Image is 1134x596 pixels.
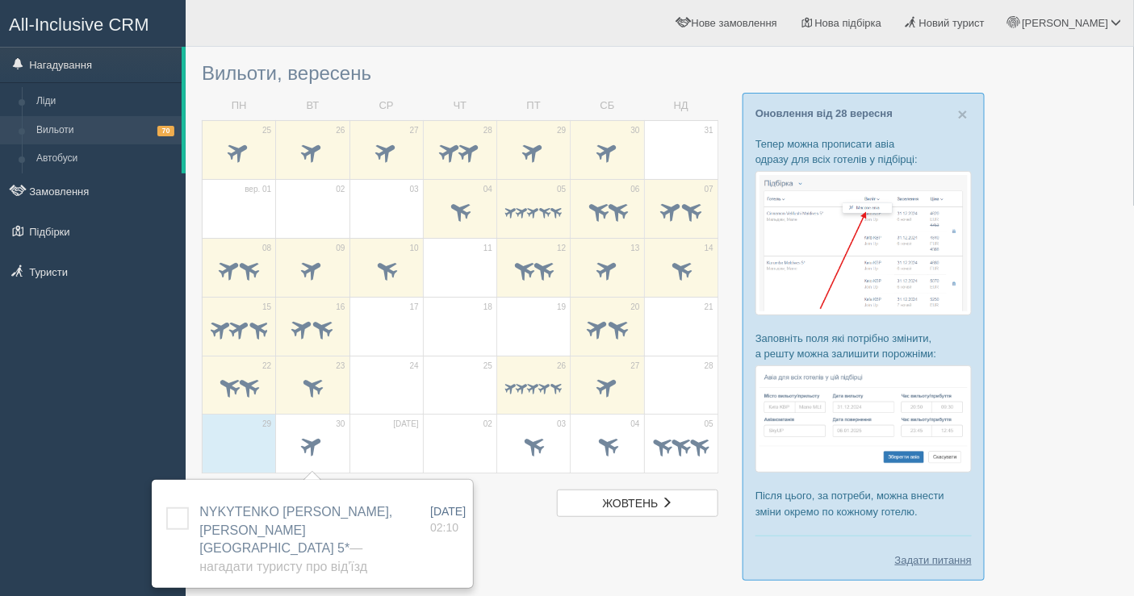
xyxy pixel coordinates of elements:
[262,125,271,136] span: 25
[483,361,492,372] span: 25
[571,92,644,120] td: СБ
[755,171,972,315] img: %D0%BF%D1%96%D0%B4%D0%B1%D1%96%D1%80%D0%BA%D0%B0-%D0%B0%D0%B2%D1%96%D0%B0-1-%D1%81%D1%80%D0%BC-%D...
[692,17,777,29] span: Нове замовлення
[958,106,968,123] button: Close
[631,184,640,195] span: 06
[203,92,276,120] td: ПН
[410,184,419,195] span: 03
[705,361,713,372] span: 28
[631,243,640,254] span: 13
[631,302,640,313] span: 20
[705,184,713,195] span: 07
[815,17,882,29] span: Нова підбірка
[245,184,271,195] span: вер. 01
[423,92,496,120] td: ЧТ
[483,302,492,313] span: 18
[29,144,182,173] a: Автобуси
[497,92,571,120] td: ПТ
[958,105,968,123] span: ×
[705,243,713,254] span: 14
[557,302,566,313] span: 19
[262,302,271,313] span: 15
[410,243,419,254] span: 10
[9,15,149,35] span: All-Inclusive CRM
[410,302,419,313] span: 17
[336,419,345,430] span: 30
[631,125,640,136] span: 30
[199,505,392,574] a: NYKYTENKO [PERSON_NAME], [PERSON_NAME][GEOGRAPHIC_DATA] 5*— Нагадати туристу про від'їзд
[336,184,345,195] span: 02
[336,125,345,136] span: 26
[336,243,345,254] span: 09
[393,419,418,430] span: [DATE]
[755,136,972,167] p: Тепер можна прописати авіа одразу для всіх готелів у підбірці:
[705,125,713,136] span: 31
[202,63,718,84] h3: Вильоти, вересень
[557,361,566,372] span: 26
[755,365,972,473] img: %D0%BF%D1%96%D0%B4%D0%B1%D1%96%D1%80%D0%BA%D0%B0-%D0%B0%D0%B2%D1%96%D0%B0-2-%D1%81%D1%80%D0%BC-%D...
[483,243,492,254] span: 11
[705,302,713,313] span: 21
[336,302,345,313] span: 16
[1,1,185,45] a: All-Inclusive CRM
[262,243,271,254] span: 08
[349,92,423,120] td: СР
[157,126,174,136] span: 70
[410,125,419,136] span: 27
[276,92,349,120] td: ВТ
[483,125,492,136] span: 28
[483,184,492,195] span: 04
[644,92,718,120] td: НД
[199,505,392,574] span: NYKYTENKO [PERSON_NAME], [PERSON_NAME][GEOGRAPHIC_DATA] 5*
[895,552,972,568] a: Задати питання
[919,17,985,29] span: Новий турист
[755,107,893,119] a: Оновлення від 28 вересня
[483,419,492,430] span: 02
[430,521,458,534] span: 02:10
[29,87,182,116] a: Ліди
[755,331,972,361] p: Заповніть поля які потрібно змінити, а решту можна залишити порожніми:
[557,490,718,517] a: жовтень
[603,497,659,510] span: жовтень
[557,184,566,195] span: 05
[410,361,419,372] span: 24
[430,503,466,536] a: [DATE] 02:10
[631,419,640,430] span: 04
[557,419,566,430] span: 03
[336,361,345,372] span: 23
[1022,17,1108,29] span: [PERSON_NAME]
[557,125,566,136] span: 29
[557,243,566,254] span: 12
[705,419,713,430] span: 05
[262,361,271,372] span: 22
[755,488,972,519] p: Після цього, за потреби, можна внести зміни окремо по кожному готелю.
[631,361,640,372] span: 27
[430,505,466,518] span: [DATE]
[29,116,182,145] a: Вильоти70
[262,419,271,430] span: 29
